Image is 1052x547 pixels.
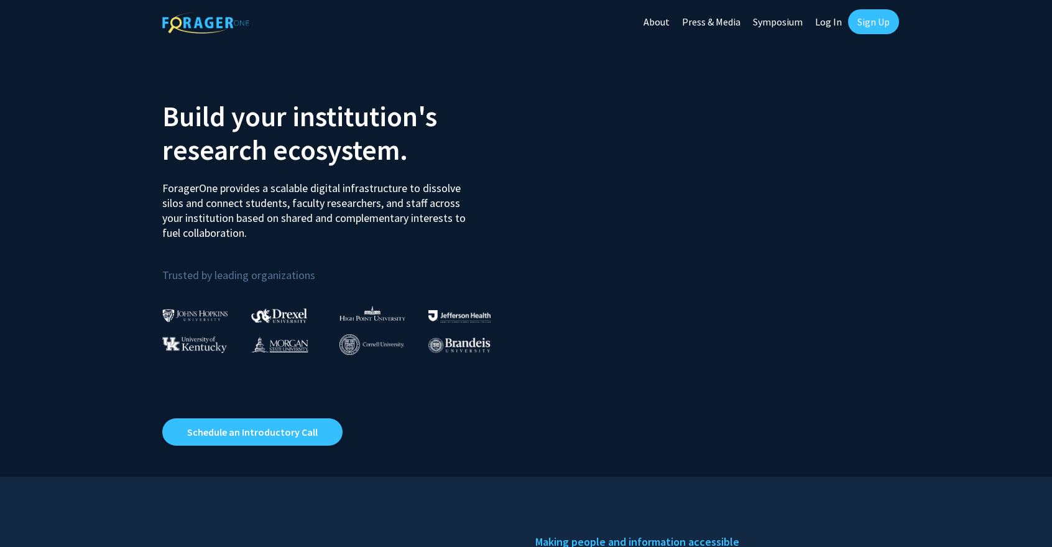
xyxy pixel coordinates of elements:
p: ForagerOne provides a scalable digital infrastructure to dissolve silos and connect students, fac... [162,172,474,241]
img: Cornell University [339,334,404,355]
img: Drexel University [251,308,307,323]
h2: Build your institution's research ecosystem. [162,99,517,167]
img: High Point University [339,306,405,321]
img: Brandeis University [428,338,491,353]
a: Opens in a new tab [162,418,343,446]
img: Thomas Jefferson University [428,310,491,322]
img: Johns Hopkins University [162,309,228,322]
p: Trusted by leading organizations [162,251,517,285]
img: University of Kentucky [162,336,227,353]
img: Morgan State University [251,336,308,352]
a: Sign Up [848,9,899,34]
img: ForagerOne Logo [162,12,249,34]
